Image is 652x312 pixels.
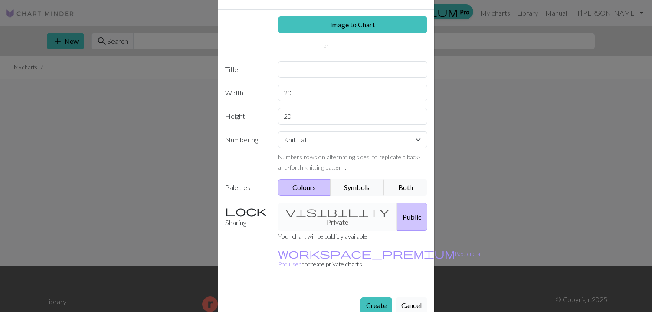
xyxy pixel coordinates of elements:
[278,179,331,196] button: Colours
[278,233,367,240] small: Your chart will be publicly available
[220,108,273,125] label: Height
[220,131,273,172] label: Numbering
[278,250,480,268] small: to create private charts
[278,153,421,171] small: Numbers rows on alternating sides, to replicate a back-and-forth knitting pattern.
[220,61,273,78] label: Title
[330,179,385,196] button: Symbols
[220,85,273,101] label: Width
[397,203,427,231] button: Public
[220,203,273,231] label: Sharing
[384,179,427,196] button: Both
[278,247,455,259] span: workspace_premium
[278,250,480,268] a: Become a Pro user
[220,179,273,196] label: Palettes
[278,16,427,33] a: Image to Chart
